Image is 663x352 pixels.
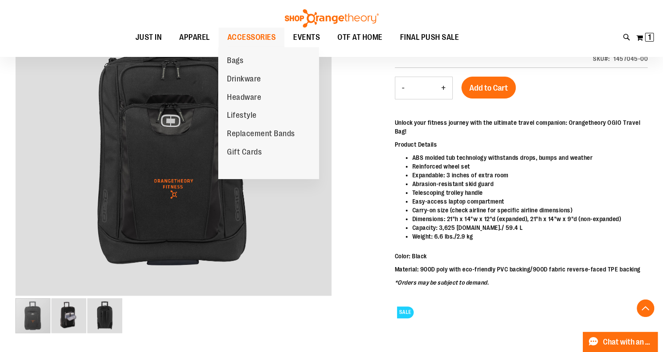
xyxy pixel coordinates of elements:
span: EVENTS [293,28,320,47]
img: Back view of OGIO Nomad 22 Travel Bag [87,298,122,333]
span: Bags [227,56,243,67]
p: Material: 900D poly with eco-friendly PVC backing/900D fabric reverse-faced TPE backing [395,265,648,274]
li: Capacity: 3,625 [DOMAIN_NAME]./ 59.4 L [412,223,648,232]
span: Drinkware [227,74,261,85]
span: SALE [397,306,414,318]
li: Telescoping trolley handle [412,188,648,197]
span: *Orders may be subject to demand. [395,279,489,286]
button: Increase product quantity [435,77,452,99]
li: Expandable: 3 inches of extra room [412,171,648,180]
a: Replacement Bands [218,125,304,143]
span: OTF AT HOME [337,28,383,47]
div: image 2 of 3 [51,297,87,334]
span: APPAREL [179,28,210,47]
p: Product Details [395,140,648,149]
li: ABS molded tub technology withstands drops, bumps and weather [412,153,648,162]
a: OTF AT HOME [329,28,391,48]
div: image 3 of 3 [87,297,122,334]
button: Decrease product quantity [395,77,411,99]
a: Headware [218,88,270,107]
button: Back To Top [637,299,654,317]
span: JUST IN [135,28,162,47]
span: FINAL PUSH SALE [400,28,459,47]
a: JUST IN [127,28,171,48]
div: image 1 of 3 [15,297,51,334]
input: Product quantity [411,77,435,99]
li: Weight: 6.6 lbs./2.9 kg [412,232,648,241]
span: Replacement Bands [227,129,295,140]
a: ACCESSORIES [219,28,285,47]
img: Inside view of OGIO Nomad 22 Travel Bag [51,298,86,333]
span: Gift Cards [227,148,262,158]
li: Abrasion-resistant skid guard [412,180,648,188]
button: Add to Cart [461,77,516,99]
li: Reinforced wheel set [412,162,648,171]
li: Carry-on size (check airline for specific airline dimensions) [412,206,648,215]
a: EVENTS [284,28,329,48]
span: Chat with an Expert [603,338,652,346]
strong: SKU [593,55,610,62]
img: Shop Orangetheory [284,9,380,28]
ul: ACCESSORIES [218,47,319,179]
a: FINAL PUSH SALE [391,28,468,48]
li: Dimensions: 21"h x 14"w x 12"d (expanded), 21"h x 14"w x 9"d (non-expanded) [412,215,648,223]
button: Chat with an Expert [583,332,658,352]
span: ACCESSORIES [227,28,276,47]
a: APPAREL [170,28,219,48]
li: Easy-access laptop compartment [412,197,648,206]
div: 1457045-00 [613,54,648,63]
p: Color: Black [395,252,648,260]
p: Unlock your fitness journey with the ultimate travel companion: Orangetheory OGIO Travel Bag! [395,118,648,136]
a: Drinkware [218,70,270,88]
a: Gift Cards [218,143,270,162]
span: Lifestyle [227,111,257,122]
a: Lifestyle [218,106,266,125]
span: Add to Cart [469,83,508,93]
span: 1 [648,33,651,42]
span: Headware [227,93,261,104]
a: Bags [218,52,252,70]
